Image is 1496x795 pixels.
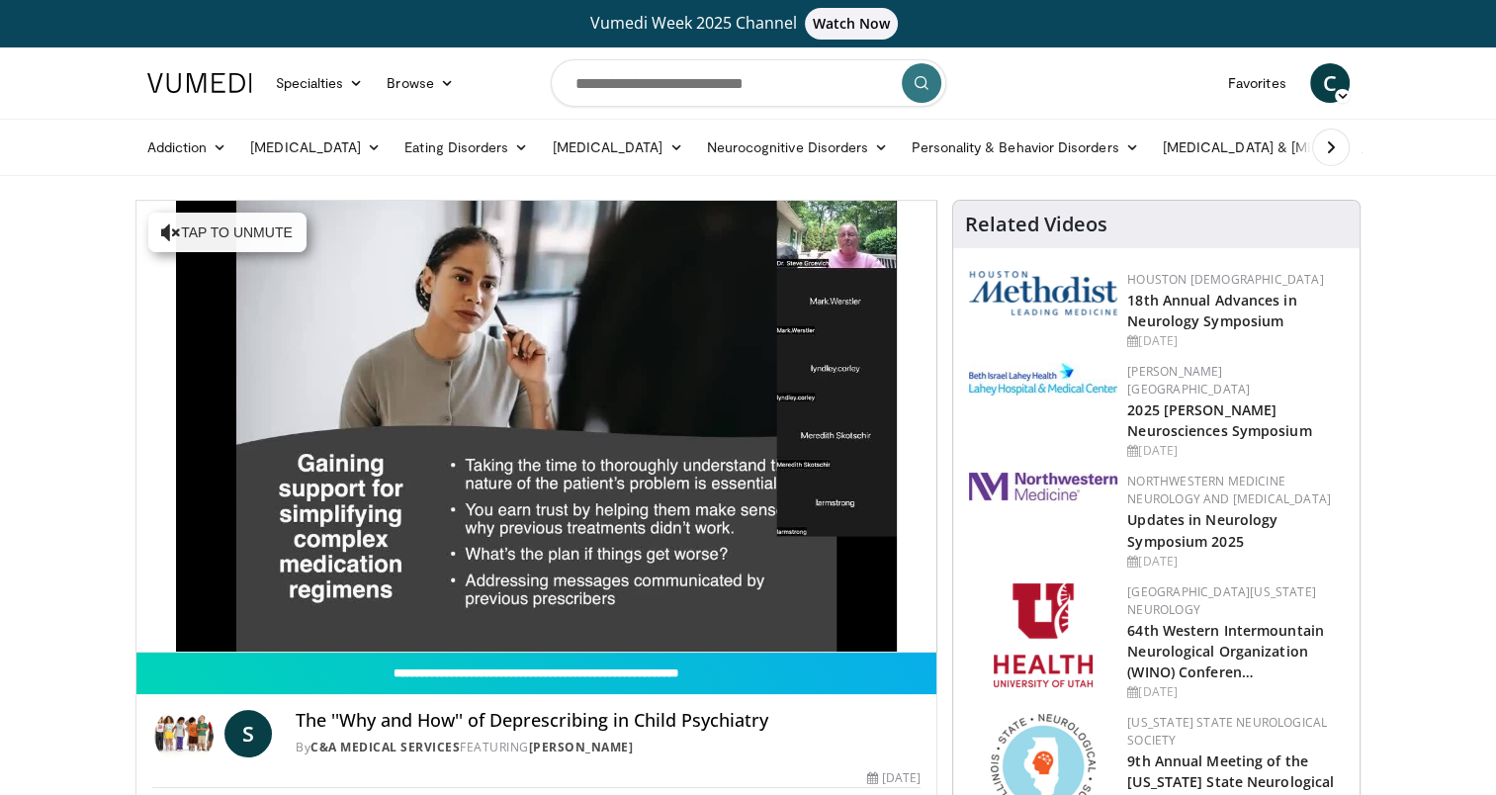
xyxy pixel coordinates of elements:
[969,271,1117,315] img: 5e4488cc-e109-4a4e-9fd9-73bb9237ee91.png.150x105_q85_autocrop_double_scale_upscale_version-0.2.png
[152,710,218,757] img: C&A Medical Services
[238,128,393,167] a: [MEDICAL_DATA]
[148,213,307,252] button: Tap to unmute
[1127,473,1331,507] a: Northwestern Medicine Neurology and [MEDICAL_DATA]
[296,739,921,756] div: By FEATURING
[529,739,634,755] a: [PERSON_NAME]
[805,8,899,40] span: Watch Now
[296,710,921,732] h4: The ''Why and How'' of Deprescribing in Child Psychiatry
[310,739,460,755] a: C&A Medical Services
[1127,291,1296,330] a: 18th Annual Advances in Neurology Symposium
[551,59,946,107] input: Search topics, interventions
[264,63,376,103] a: Specialties
[1127,363,1250,397] a: [PERSON_NAME][GEOGRAPHIC_DATA]
[1127,621,1324,681] a: 64th Western Intermountain Neurological Organization (WINO) Conferen…
[695,128,901,167] a: Neurocognitive Disorders
[1127,400,1311,440] a: 2025 [PERSON_NAME] Neurosciences Symposium
[393,128,540,167] a: Eating Disorders
[969,363,1117,396] img: e7977282-282c-4444-820d-7cc2733560fd.jpg.150x105_q85_autocrop_double_scale_upscale_version-0.2.jpg
[1310,63,1350,103] a: C
[136,201,937,653] video-js: Video Player
[540,128,694,167] a: [MEDICAL_DATA]
[900,128,1150,167] a: Personality & Behavior Disorders
[1127,583,1316,618] a: [GEOGRAPHIC_DATA][US_STATE] Neurology
[135,128,239,167] a: Addiction
[965,213,1107,236] h4: Related Videos
[1127,714,1327,749] a: [US_STATE] State Neurological Society
[1127,553,1344,571] div: [DATE]
[1151,128,1434,167] a: [MEDICAL_DATA] & [MEDICAL_DATA]
[375,63,466,103] a: Browse
[994,583,1093,687] img: f6362829-b0a3-407d-a044-59546adfd345.png.150x105_q85_autocrop_double_scale_upscale_version-0.2.png
[1127,442,1344,460] div: [DATE]
[1127,332,1344,350] div: [DATE]
[224,710,272,757] a: S
[1216,63,1298,103] a: Favorites
[147,73,252,93] img: VuMedi Logo
[969,473,1117,500] img: 2a462fb6-9365-492a-ac79-3166a6f924d8.png.150x105_q85_autocrop_double_scale_upscale_version-0.2.jpg
[150,8,1347,40] a: Vumedi Week 2025 ChannelWatch Now
[1127,683,1344,701] div: [DATE]
[1127,271,1323,288] a: Houston [DEMOGRAPHIC_DATA]
[1127,510,1277,550] a: Updates in Neurology Symposium 2025
[867,769,921,787] div: [DATE]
